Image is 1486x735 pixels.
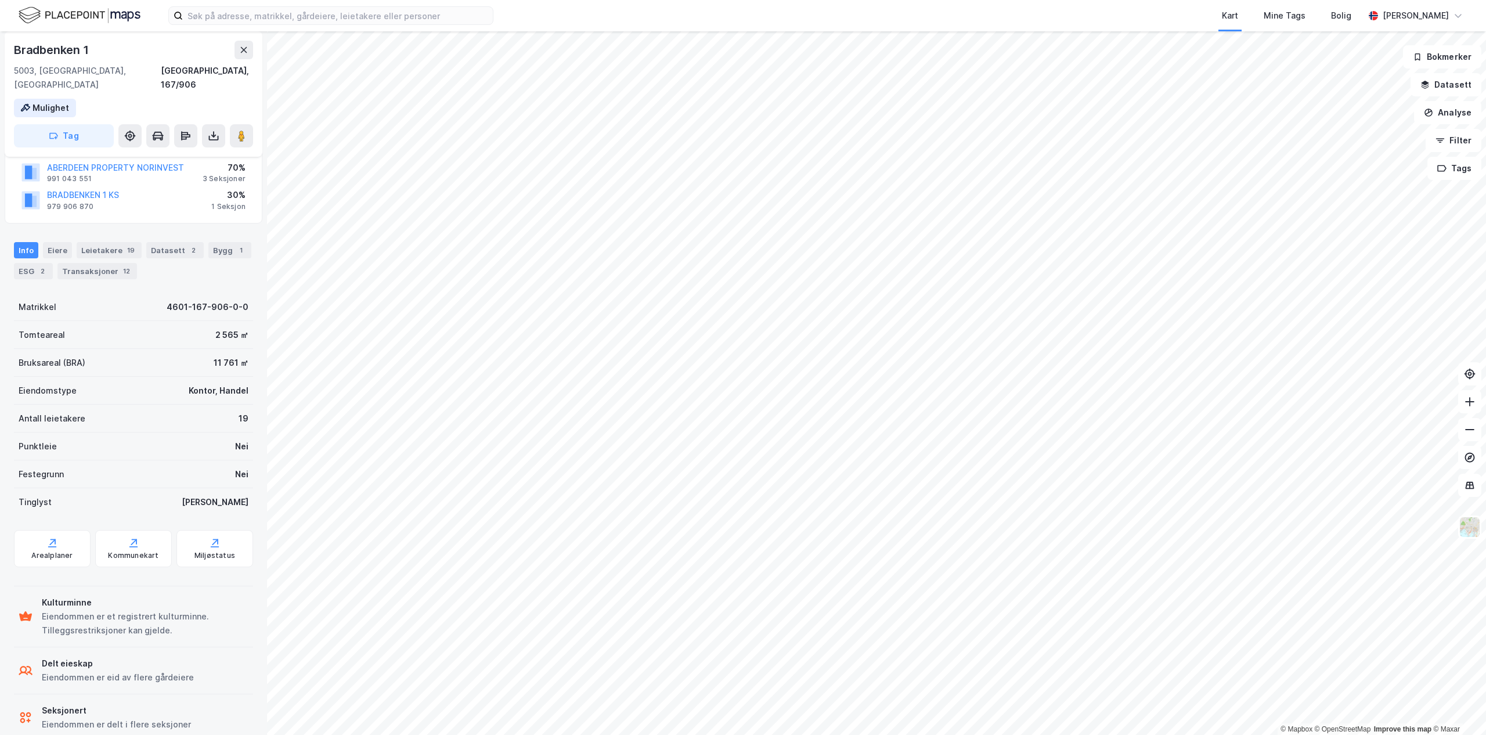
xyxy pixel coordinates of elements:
div: Kart [1222,9,1238,23]
div: Kommunekart [108,551,158,560]
div: Eiendommen er eid av flere gårdeiere [42,671,194,684]
div: 2 [187,244,199,256]
div: Transaksjoner [57,263,137,279]
div: Kontor, Handel [189,384,248,398]
div: 70% [203,161,246,175]
div: 1 [235,244,247,256]
div: Info [14,242,38,258]
div: 3 Seksjoner [203,174,246,183]
button: Analyse [1414,101,1481,124]
div: Kulturminne [42,596,248,610]
div: 12 [121,265,132,277]
div: Eiendommen er delt i flere seksjoner [42,718,191,732]
a: Improve this map [1374,725,1431,733]
div: ESG [14,263,53,279]
div: Bygg [208,242,251,258]
img: Z [1459,516,1481,538]
div: Matrikkel [19,300,56,314]
div: [PERSON_NAME] [182,495,248,509]
div: 979 906 870 [47,202,93,211]
div: 1 Seksjon [211,202,246,211]
div: 30% [211,188,246,202]
div: 2 [37,265,48,277]
div: Miljøstatus [194,551,235,560]
div: Bolig [1331,9,1351,23]
button: Tag [14,124,114,147]
div: Leietakere [77,242,142,258]
div: Antall leietakere [19,412,85,426]
img: logo.f888ab2527a4732fd821a326f86c7f29.svg [19,5,140,26]
button: Filter [1426,129,1481,152]
div: Bradbenken 1 [14,41,91,59]
input: Søk på adresse, matrikkel, gårdeiere, leietakere eller personer [183,7,493,24]
div: Festegrunn [19,467,64,481]
div: Mulighet [33,101,69,115]
div: Mine Tags [1264,9,1305,23]
div: Punktleie [19,439,57,453]
div: Nei [235,467,248,481]
div: Nei [235,439,248,453]
iframe: Chat Widget [1428,679,1486,735]
div: 11 761 ㎡ [214,356,248,370]
div: Eiere [43,242,72,258]
div: Delt eieskap [42,657,194,671]
div: Tinglyst [19,495,52,509]
div: Arealplaner [31,551,73,560]
a: OpenStreetMap [1315,725,1371,733]
a: Mapbox [1281,725,1312,733]
div: Datasett [146,242,204,258]
div: 19 [239,412,248,426]
div: 4601-167-906-0-0 [167,300,248,314]
div: [GEOGRAPHIC_DATA], 167/906 [161,64,253,92]
div: [PERSON_NAME] [1383,9,1449,23]
div: Kontrollprogram for chat [1428,679,1486,735]
div: 5003, [GEOGRAPHIC_DATA], [GEOGRAPHIC_DATA] [14,64,161,92]
div: Eiendommen er et registrert kulturminne. Tilleggsrestriksjoner kan gjelde. [42,610,248,637]
div: 991 043 551 [47,174,92,183]
div: Bruksareal (BRA) [19,356,85,370]
div: Tomteareal [19,328,65,342]
button: Bokmerker [1403,45,1481,69]
div: 19 [125,244,137,256]
button: Datasett [1411,73,1481,96]
div: 2 565 ㎡ [215,328,248,342]
div: Seksjonert [42,704,191,718]
div: Eiendomstype [19,384,77,398]
button: Tags [1427,157,1481,180]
